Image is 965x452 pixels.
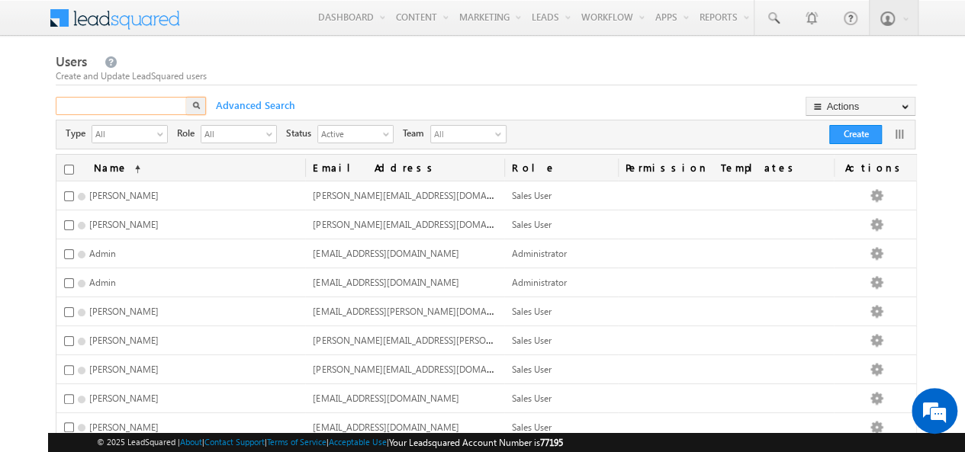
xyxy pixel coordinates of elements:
[305,155,504,181] a: Email Address
[540,437,563,448] span: 77195
[208,98,300,112] span: Advanced Search
[86,155,148,181] a: Name
[313,277,458,288] span: [EMAIL_ADDRESS][DOMAIN_NAME]
[806,97,915,116] button: Actions
[89,393,159,404] span: [PERSON_NAME]
[266,130,278,138] span: select
[313,188,528,201] span: [PERSON_NAME][EMAIL_ADDRESS][DOMAIN_NAME]
[403,127,430,140] span: Team
[389,437,563,448] span: Your Leadsquared Account Number is
[89,306,159,317] span: [PERSON_NAME]
[313,248,458,259] span: [EMAIL_ADDRESS][DOMAIN_NAME]
[204,437,265,447] a: Contact Support
[97,435,563,450] span: © 2025 LeadSquared | | | | |
[177,127,201,140] span: Role
[512,248,567,259] span: Administrator
[313,422,458,433] span: [EMAIL_ADDRESS][DOMAIN_NAME]
[89,335,159,346] span: [PERSON_NAME]
[512,335,552,346] span: Sales User
[89,277,116,288] span: Admin
[318,126,381,141] span: Active
[313,333,597,346] span: [PERSON_NAME][EMAIL_ADDRESS][PERSON_NAME][DOMAIN_NAME]
[89,190,159,201] span: [PERSON_NAME]
[66,127,92,140] span: Type
[313,217,528,230] span: [PERSON_NAME][EMAIL_ADDRESS][DOMAIN_NAME]
[56,69,917,83] div: Create and Update LeadSquared users
[512,306,552,317] span: Sales User
[56,53,87,70] span: Users
[89,364,159,375] span: [PERSON_NAME]
[512,219,552,230] span: Sales User
[267,437,326,447] a: Terms of Service
[313,362,528,375] span: [PERSON_NAME][EMAIL_ADDRESS][DOMAIN_NAME]
[286,127,317,140] span: Status
[383,130,395,138] span: select
[618,155,834,181] span: Permission Templates
[92,126,155,141] span: All
[128,163,140,175] span: (sorted ascending)
[313,393,458,404] span: [EMAIL_ADDRESS][DOMAIN_NAME]
[512,422,552,433] span: Sales User
[313,304,528,317] span: [EMAIL_ADDRESS][PERSON_NAME][DOMAIN_NAME]
[512,393,552,404] span: Sales User
[512,364,552,375] span: Sales User
[89,219,159,230] span: [PERSON_NAME]
[201,126,264,141] span: All
[431,126,492,143] span: All
[89,248,116,259] span: Admin
[504,155,618,181] a: Role
[834,155,916,181] span: Actions
[180,437,202,447] a: About
[512,277,567,288] span: Administrator
[329,437,387,447] a: Acceptable Use
[89,422,159,433] span: [PERSON_NAME]
[829,125,882,144] button: Create
[157,130,169,138] span: select
[192,101,200,109] img: Search
[512,190,552,201] span: Sales User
